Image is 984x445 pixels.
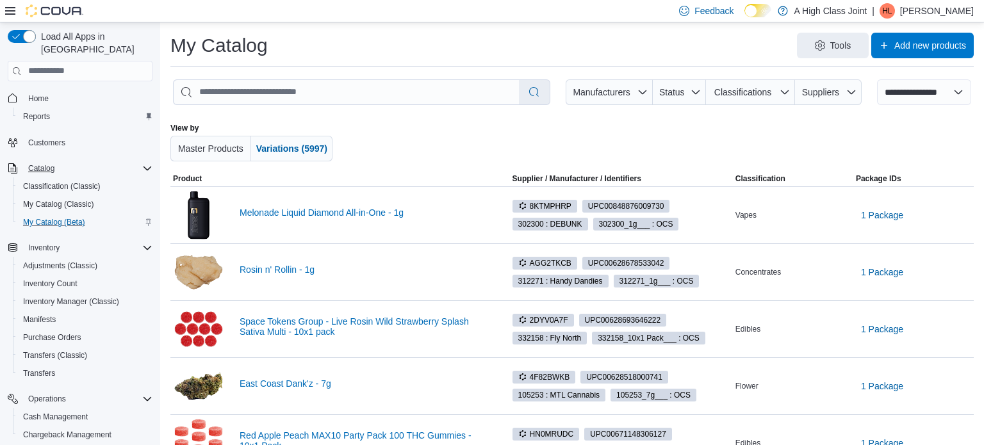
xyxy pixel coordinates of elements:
span: Suppliers [802,87,839,97]
span: Manifests [23,314,56,325]
span: 105253 : MTL Cannabis [512,389,605,401]
button: Catalog [23,161,60,176]
button: Variations (5997) [251,136,332,161]
span: Chargeback Management [18,427,152,442]
span: Chargeback Management [23,430,111,440]
span: Purchase Orders [18,330,152,345]
img: Rosin n' Rollin - 1g [173,247,224,298]
span: Inventory [28,243,60,253]
button: Adjustments (Classic) [13,257,158,275]
button: Operations [23,391,71,407]
button: Classification (Classic) [13,177,158,195]
span: Transfers (Classic) [23,350,87,360]
span: Cash Management [23,412,88,422]
span: 302300 : DEBUNK [512,218,588,231]
span: HL [882,3,892,19]
div: Edibles [733,321,853,337]
button: 1 Package [856,316,908,342]
span: 4F82BWKB [518,371,570,383]
span: 332158 : Fly North [512,332,587,344]
img: Cova [26,4,83,17]
button: 1 Package [856,373,908,399]
span: UPC00628693646222 [579,314,667,327]
span: 1 Package [861,380,903,392]
a: Home [23,91,54,106]
a: Adjustments (Classic) [18,258,102,273]
span: 1 Package [861,323,903,336]
button: Inventory [23,240,65,255]
span: UPC00848876009730 [582,200,670,213]
span: Inventory Manager (Classic) [23,296,119,307]
span: 105253 : MTL Cannabis [518,389,600,401]
a: Space Tokens Group - Live Rosin Wild Strawberry Splash Sativa Multi - 10x1 pack [240,316,489,337]
span: 2DYV0A7F [512,314,574,327]
span: My Catalog (Beta) [23,217,85,227]
span: Catalog [28,163,54,174]
button: Reports [13,108,158,125]
span: 332158_10x1 Pack___ : OCS [592,332,705,344]
img: Melonade Liquid Diamond All-in-One - 1g [173,190,224,241]
button: Cash Management [13,408,158,426]
button: My Catalog (Classic) [13,195,158,213]
span: Package IDs [856,174,901,184]
a: Manifests [18,312,61,327]
span: Transfers [23,368,55,378]
span: 332158_10x1 Pack___ : OCS [598,332,700,344]
div: Flower [733,378,853,394]
span: 105253_7g___ : OCS [611,389,696,401]
button: Home [3,89,158,108]
button: Catalog [3,159,158,177]
span: Product [173,174,202,184]
span: UPC00671148306127 [584,428,672,441]
span: 312271 : Handy Dandies [512,275,609,287]
button: Inventory Count [13,275,158,293]
a: Transfers (Classic) [18,348,92,363]
button: Manifests [13,311,158,328]
span: Master Products [178,143,243,154]
span: Reports [18,109,152,124]
span: HN0MRUDC [512,428,580,441]
span: Feedback [694,4,734,17]
button: Inventory Manager (Classic) [13,293,158,311]
span: Classification [735,174,785,184]
span: 302300_1g___ : OCS [599,218,673,230]
input: Dark Mode [744,4,771,17]
span: AGG2TKCB [518,257,571,269]
div: Concentrates [733,264,853,280]
span: Adjustments (Classic) [23,261,97,271]
span: Load All Apps in [GEOGRAPHIC_DATA] [36,30,152,56]
span: Adjustments (Classic) [18,258,152,273]
span: 1 Package [861,209,903,222]
span: Cash Management [18,409,152,425]
a: Reports [18,109,55,124]
div: Holly Leach-Wickens [880,3,895,19]
a: Rosin n' Rollin - 1g [240,264,489,275]
span: Status [659,87,685,97]
span: Transfers [18,366,152,381]
img: East Coast Dank'z - 7g [173,360,224,412]
span: AGG2TKCB [512,257,577,270]
button: Customers [3,133,158,152]
span: My Catalog (Classic) [18,197,152,212]
button: 1 Package [856,259,908,285]
h1: My Catalog [170,33,268,58]
button: Manufacturers [566,79,653,105]
a: Inventory Count [18,276,83,291]
span: Variations (5997) [256,143,327,154]
span: Inventory Count [18,276,152,291]
span: Inventory Manager (Classic) [18,294,152,309]
a: Purchase Orders [18,330,86,345]
span: Customers [28,138,65,148]
a: Melonade Liquid Diamond All-in-One - 1g [240,207,489,218]
span: UPC 00628518000741 [586,371,662,383]
span: UPC 00848876009730 [588,200,664,212]
span: Inventory [23,240,152,255]
p: A High Class Joint [794,3,867,19]
button: Operations [3,390,158,408]
p: | [872,3,874,19]
button: Purchase Orders [13,328,158,346]
span: Inventory Count [23,279,78,289]
span: 312271 : Handy Dandies [518,275,603,287]
span: 312271_1g___ : OCS [619,275,694,287]
button: My Catalog (Beta) [13,213,158,231]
